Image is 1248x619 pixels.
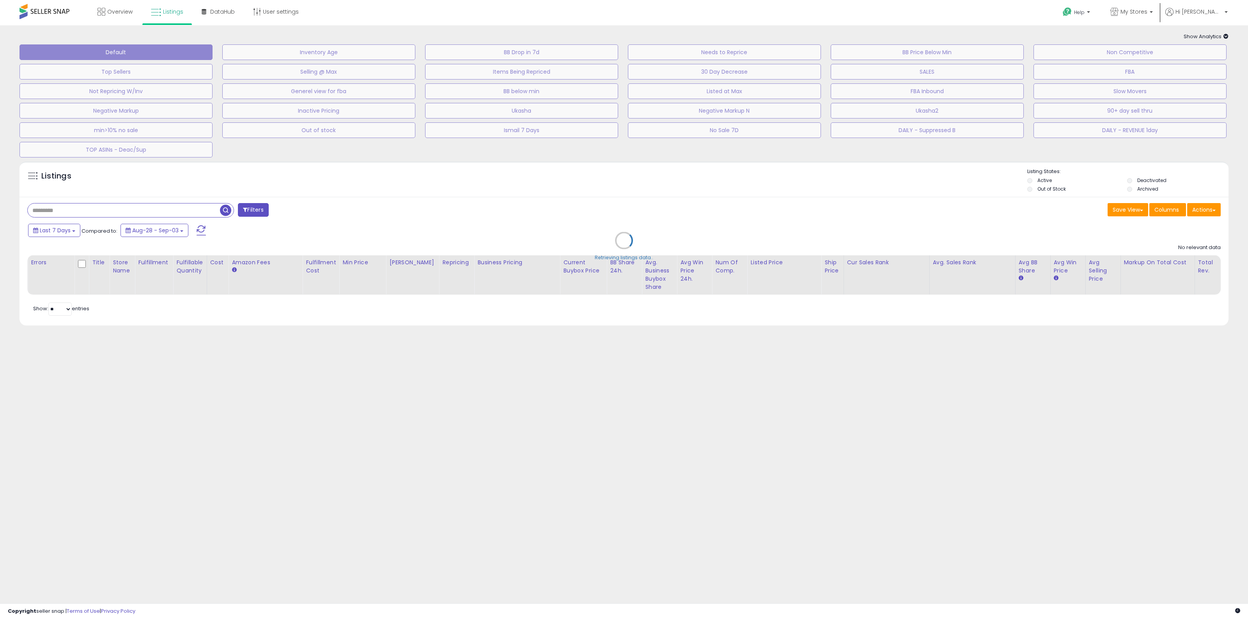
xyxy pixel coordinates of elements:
span: Show Analytics [1184,33,1228,40]
button: Ismail 7 Days [425,122,618,138]
button: FBA Inbound [831,83,1024,99]
button: Slow Movers [1033,83,1227,99]
button: Out of stock [222,122,415,138]
i: Get Help [1062,7,1072,17]
button: Needs to Reprice [628,44,821,60]
button: Inventory Age [222,44,415,60]
button: BB below min [425,83,618,99]
button: Non Competitive [1033,44,1227,60]
span: Overview [107,8,133,16]
button: Listed at Max [628,83,821,99]
button: TOP ASINs - Deac/Sup [19,142,213,157]
button: BB Price Below Min [831,44,1024,60]
button: No Sale 7D [628,122,821,138]
button: BB Drop in 7d [425,44,618,60]
span: Hi [PERSON_NAME] [1175,8,1222,16]
button: SALES [831,64,1024,80]
span: DataHub [210,8,235,16]
a: Help [1057,1,1098,25]
button: Default [19,44,213,60]
div: Retrieving listings data.. [595,254,653,261]
button: Negative Markup N [628,103,821,118]
span: Listings [163,8,183,16]
button: Generel view for fba [222,83,415,99]
a: Hi [PERSON_NAME] [1165,8,1228,25]
button: DAILY - REVENUE 1day [1033,122,1227,138]
button: Ukasha2 [831,103,1024,118]
button: Top Sellers [19,64,213,80]
button: FBA [1033,64,1227,80]
button: DAILY - Suppressed B [831,122,1024,138]
button: Selling @ Max [222,64,415,80]
button: Ukasha [425,103,618,118]
button: 30 Day Decrease [628,64,821,80]
span: Help [1074,9,1085,16]
span: My Stores [1120,8,1147,16]
button: 90+ day sell thru [1033,103,1227,118]
button: Not Repricing W/Inv [19,83,213,99]
button: Negative Markup [19,103,213,118]
button: Items Being Repriced [425,64,618,80]
button: Inactive Pricing [222,103,415,118]
button: min>10% no sale [19,122,213,138]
